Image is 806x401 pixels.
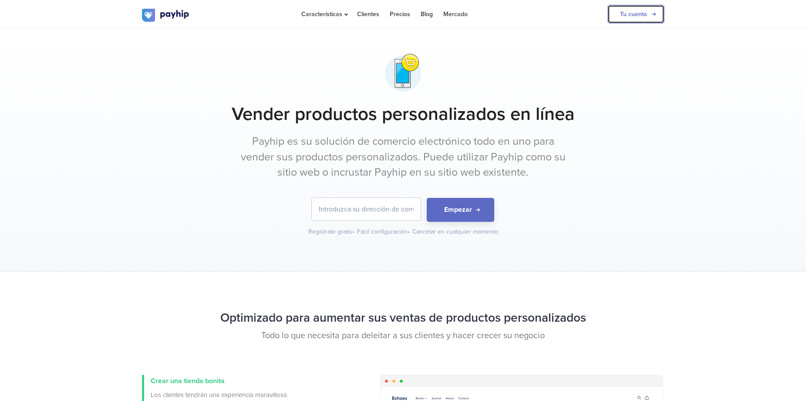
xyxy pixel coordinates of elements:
[381,51,425,95] img: phone-app-shop-1-gjgog5l6q35667je1tgaw7.png
[142,9,190,22] img: logo.svg
[427,198,494,222] button: Empezar
[142,330,664,342] p: Todo lo que necesita para deleitar a sus clientes y hacer crecer su negocio
[312,198,421,221] input: Introduzca su dirección de correo electrónico
[240,134,567,180] p: Payhip es su solución de comercio electrónico todo en uno para vender sus productos personalizado...
[408,228,410,235] span: •
[142,103,664,125] h1: Vender productos personalizados en línea
[142,306,664,330] h2: Optimizado para aumentar sus ventas de productos personalizados
[357,228,411,236] div: Fácil configuración
[151,377,225,385] span: Crear una tienda bonita
[607,5,664,24] a: Tu cuenta
[352,228,354,235] span: •
[412,228,498,236] div: Cancelar en cualquier momento
[301,10,347,18] span: Características
[308,228,355,236] div: Regístrate gratis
